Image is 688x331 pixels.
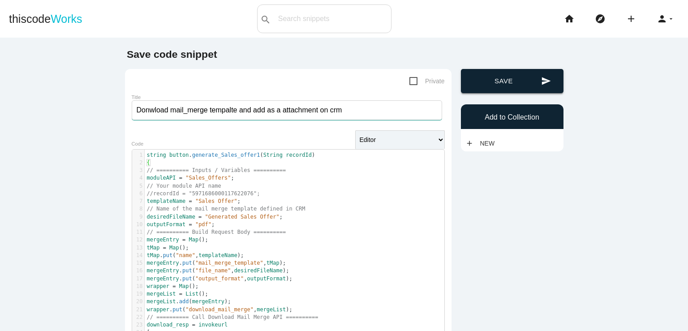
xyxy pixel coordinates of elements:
[258,5,274,33] button: search
[169,152,189,158] span: button
[147,221,215,228] span: ;
[132,221,144,228] div: 10
[147,152,315,158] span: . ( )
[147,214,283,220] span: ;
[182,236,185,243] span: =
[147,298,231,305] span: . ( );
[147,206,305,212] span: // Name of the mail merge template defined in CRM
[147,198,241,204] span: ;
[147,190,260,197] span: //recordId = "5971686000117622076";
[132,213,144,221] div: 9
[147,267,289,274] span: . ( , );
[147,198,186,204] span: templateName
[147,314,318,320] span: // ========== Call Download Mail Merge API ==========
[147,283,199,289] span: ();
[257,306,286,313] span: mergeList
[132,275,144,283] div: 17
[132,198,144,205] div: 7
[564,4,575,33] i: home
[626,4,636,33] i: add
[274,9,391,28] input: Search snippets
[147,283,170,289] span: wrapper
[195,221,211,228] span: "pdf"
[132,174,144,182] div: 4
[132,283,144,290] div: 18
[172,283,176,289] span: =
[132,141,144,146] label: Code
[198,252,237,258] span: templateName
[163,245,166,251] span: =
[179,175,182,181] span: =
[169,245,179,251] span: Map
[195,198,237,204] span: "Sales Offer"
[147,229,286,235] span: // ========== Build Request Body ==========
[132,321,144,329] div: 23
[176,252,195,258] span: "name"
[147,245,189,251] span: ();
[465,135,473,151] i: add
[132,259,144,267] div: 15
[185,291,198,297] span: List
[147,322,189,328] span: download_resp
[234,267,283,274] span: desiredFileName
[192,298,224,305] span: mergeEntry
[132,252,144,259] div: 14
[132,298,144,305] div: 20
[147,245,160,251] span: tMap
[147,221,186,228] span: outputFormat
[132,244,144,252] div: 13
[132,167,144,174] div: 3
[147,291,176,297] span: mergeList
[195,267,231,274] span: "file_name"
[409,76,445,87] span: Private
[132,151,144,159] div: 1
[127,48,217,60] b: Save code snippet
[132,236,144,244] div: 12
[51,13,82,25] span: Works
[198,214,202,220] span: =
[195,275,244,282] span: "output_format"
[147,152,166,158] span: string
[595,4,606,33] i: explore
[132,95,141,100] label: Title
[182,260,192,266] span: put
[147,175,176,181] span: moduleAPI
[132,306,144,314] div: 21
[192,152,260,158] span: generate_Sales_offer1
[147,159,150,166] span: {
[541,69,551,93] i: send
[9,4,82,33] a: thiscodeWorks
[147,175,234,181] span: ;
[247,275,286,282] span: outputFormat
[195,260,263,266] span: "mail_merge_template"
[147,260,286,266] span: . ( , );
[657,4,667,33] i: person
[189,221,192,228] span: =
[132,228,144,236] div: 11
[132,100,442,120] input: What does this code do?
[667,4,675,33] i: arrow_drop_down
[286,152,312,158] span: recordId
[192,322,195,328] span: =
[147,306,170,313] span: wrapper
[182,267,192,274] span: put
[189,198,192,204] span: =
[132,190,144,198] div: 6
[132,290,144,298] div: 19
[147,298,176,305] span: mergeList
[147,275,179,282] span: mergeEntry
[179,291,182,297] span: =
[263,152,283,158] span: String
[147,291,208,297] span: ();
[132,205,144,213] div: 8
[147,252,160,258] span: tMap
[147,214,195,220] span: desiredFileName
[132,159,144,167] div: 2
[172,306,182,313] span: put
[185,306,254,313] span: "download_mail_merge"
[189,236,198,243] span: Map
[147,260,179,266] span: mergeEntry
[147,306,292,313] span: . ( , );
[205,214,279,220] span: "Generated Sales Offer"
[147,183,221,189] span: // Your module API name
